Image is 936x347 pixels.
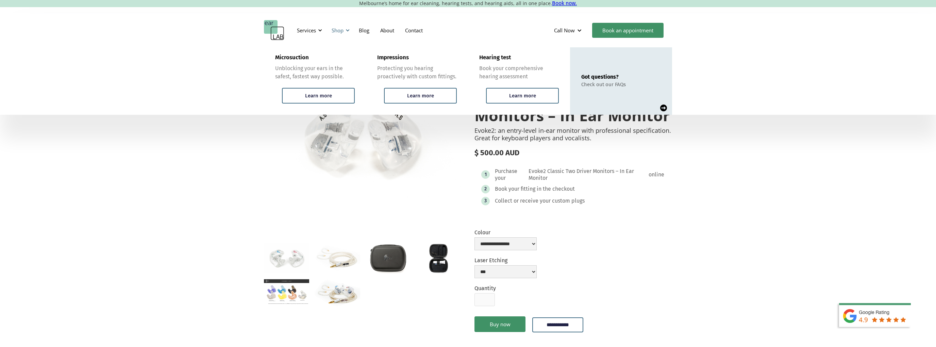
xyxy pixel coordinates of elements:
[554,27,575,34] div: Call Now
[479,54,511,61] div: Hearing test
[484,186,487,191] div: 2
[474,316,525,332] a: Buy now
[474,148,672,157] div: $ 500.00 AUD
[315,279,360,307] a: open lightbox
[474,285,496,291] label: Quantity
[264,76,462,200] a: open lightbox
[328,20,352,41] div: Shop
[293,20,324,41] div: Services
[315,243,360,272] a: open lightbox
[495,168,528,182] div: Purchase your
[649,171,664,178] div: online
[474,257,537,264] label: Laser Etching
[549,20,589,41] div: Call Now
[495,198,585,204] div: Collect or receive your custom plugs
[264,76,462,200] img: Evoke2 Classic Two Driver Monitors – In Ear Monitor
[297,27,316,34] div: Services
[305,93,332,99] div: Learn more
[484,198,487,203] div: 3
[377,54,409,61] div: Impressions
[474,90,672,124] h1: Evoke2 Classic Two Driver Monitors – In Ear Monitor
[529,168,648,182] div: Evoke2 Classic Two Driver Monitors – In Ear Monitor
[275,54,309,61] div: Microsuction
[485,172,487,177] div: 1
[264,47,366,115] a: MicrosuctionUnblocking your ears in the safest, fastest way possible.Learn more
[468,47,570,115] a: Hearing testBook your comprehensive hearing assessmentLearn more
[509,93,536,99] div: Learn more
[474,127,672,142] p: Evoke2: an entry-level in-ear monitor with professional specification. Great for keyboard players...
[474,229,537,236] label: Colour
[264,243,309,272] a: open lightbox
[407,93,434,99] div: Learn more
[264,20,284,41] a: home
[570,47,672,115] a: Got questions?Check out our FAQs
[495,186,575,192] div: Book your fitting in the checkout
[332,27,344,34] div: Shop
[366,243,411,273] a: open lightbox
[353,20,375,40] a: Blog
[377,64,457,81] div: Protecting you hearing proactively with custom fittings.
[366,47,468,115] a: ImpressionsProtecting you hearing proactively with custom fittings.Learn more
[592,23,664,38] a: Book an appointment
[479,64,559,81] div: Book your comprehensive hearing assessment
[400,20,428,40] a: Contact
[416,243,462,273] a: open lightbox
[264,279,309,304] a: open lightbox
[581,81,626,88] div: Check out our FAQs
[375,20,400,40] a: About
[581,74,626,80] div: Got questions?
[275,64,355,81] div: Unblocking your ears in the safest, fastest way possible.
